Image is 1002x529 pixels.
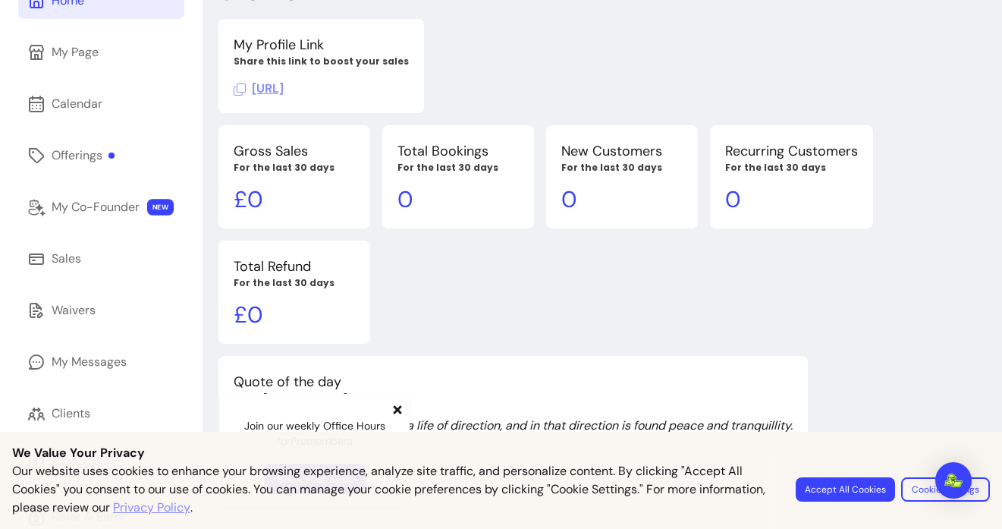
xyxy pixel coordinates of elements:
a: My Co-Founder NEW [18,189,184,225]
p: Recurring Customers [725,140,858,162]
div: Offerings [52,146,115,165]
p: Join our weekly Office Hours for Pro members [232,418,397,449]
p: Our website uses cookies to enhance your browsing experience, analyze site traffic, and personali... [12,462,777,517]
button: Cookie Settings [901,477,990,502]
p: Gross Sales [234,140,355,162]
p: For the last 30 days [234,162,355,174]
p: £ 0 [234,301,355,329]
p: To know your purpose is to live a life of direction, and in that direction is found peace and tra... [234,417,793,435]
a: Sales [18,241,184,277]
div: Sales [52,250,81,268]
p: Share this link to boost your sales [234,55,409,68]
p: 0 [725,186,858,213]
div: My Co-Founder [52,198,140,216]
p: Total Refund [234,256,355,277]
span: NEW [147,199,174,216]
div: My Messages [52,353,127,371]
p: 0 [397,186,519,213]
button: Accept All Cookies [796,477,895,502]
p: We Value Your Privacy [12,444,990,462]
span: Click to copy [234,80,284,96]
a: Privacy Policy [113,499,190,517]
p: For the last 30 days [397,162,519,174]
p: Quote of the day [234,371,793,392]
p: For the last 30 days [234,277,355,289]
a: Clients [18,395,184,432]
p: 0 [561,186,683,213]
p: From [PERSON_NAME] [234,392,793,405]
a: Calendar [18,86,184,122]
div: Open Intercom Messenger [935,462,972,499]
a: My Page [18,34,184,71]
div: Waivers [52,301,96,320]
div: My Page [52,43,99,61]
p: Total Bookings [397,140,519,162]
a: Offerings [18,137,184,174]
p: For the last 30 days [725,162,858,174]
p: For the last 30 days [561,162,683,174]
p: New Customers [561,140,683,162]
div: Calendar [52,95,102,113]
p: £ 0 [234,186,355,213]
p: My Profile Link [234,34,409,55]
div: Clients [52,405,90,423]
a: Waivers [18,292,184,329]
a: My Messages [18,344,184,380]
